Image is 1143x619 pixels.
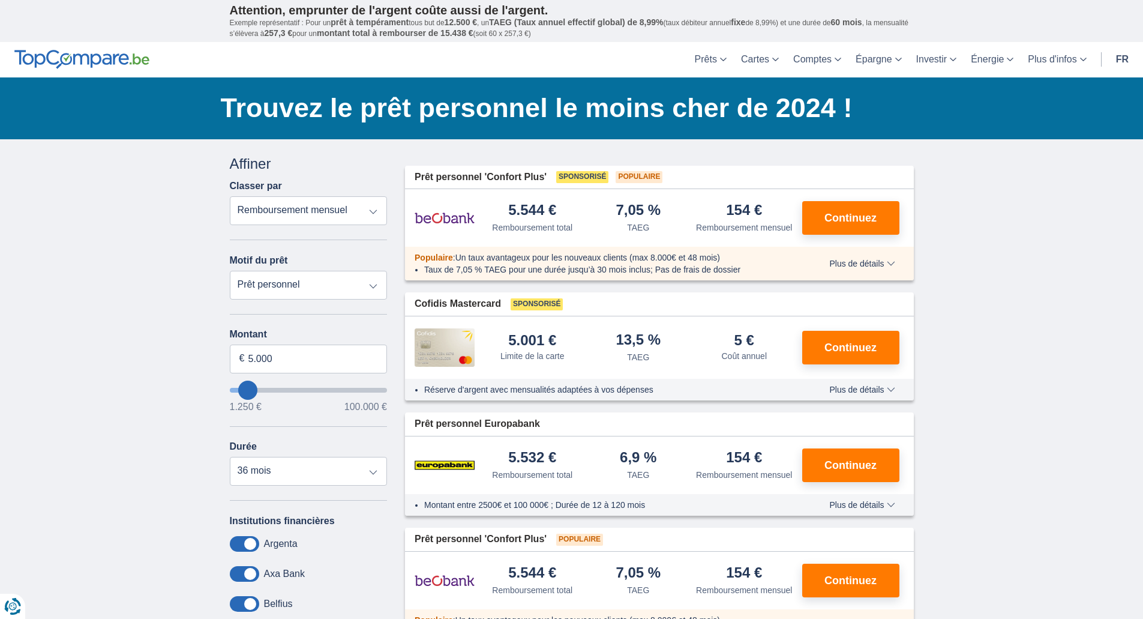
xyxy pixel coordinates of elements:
[721,350,767,362] div: Coût annuel
[627,469,649,481] div: TAEG
[627,351,649,363] div: TAEG
[802,201,899,235] button: Continuez
[831,17,862,27] span: 60 mois
[230,3,914,17] p: Attention, emprunter de l'argent coûte aussi de l'argent.
[264,569,305,579] label: Axa Bank
[726,450,762,467] div: 154 €
[820,259,904,268] button: Plus de détails
[620,450,656,467] div: 6,9 %
[802,564,899,597] button: Continuez
[230,516,335,527] label: Institutions financières
[1021,42,1093,77] a: Plus d'infos
[265,28,293,38] span: 257,3 €
[489,17,663,27] span: TAEG (Taux annuel effectif global) de 8,99%
[14,50,149,69] img: TopCompare
[616,203,661,219] div: 7,05 %
[415,450,475,480] img: pret personnel Europabank
[688,42,734,77] a: Prêts
[511,298,563,310] span: Sponsorisé
[415,328,475,367] img: pret personnel Cofidis CC
[264,599,293,609] label: Belfius
[829,259,895,268] span: Plus de détails
[239,352,245,366] span: €
[508,333,556,348] div: 5.001 €
[492,584,572,596] div: Remboursement total
[696,469,792,481] div: Remboursement mensuel
[734,42,786,77] a: Cartes
[415,171,547,184] span: Prêt personnel 'Confort Plus'
[696,584,792,596] div: Remboursement mensuel
[424,264,794,276] li: Taux de 7,05 % TAEG pour une durée jusqu’à 30 mois inclus; Pas de frais de dossier
[824,213,877,223] span: Continuez
[829,385,895,394] span: Plus de détails
[445,17,478,27] span: 12.500 €
[508,566,556,582] div: 5.544 €
[909,42,964,77] a: Investir
[726,203,762,219] div: 154 €
[627,222,649,234] div: TAEG
[731,17,745,27] span: fixe
[508,450,556,467] div: 5.532 €
[415,253,453,262] span: Populaire
[230,181,282,192] label: Classer par
[317,28,473,38] span: montant total à rembourser de 15.438 €
[455,253,720,262] span: Un taux avantageux pour les nouveaux clients (max 8.000€ et 48 mois)
[1109,42,1136,77] a: fr
[500,350,565,362] div: Limite de la carte
[230,17,914,39] p: Exemple représentatif : Pour un tous but de , un (taux débiteur annuel de 8,99%) et une durée de ...
[824,342,877,353] span: Continuez
[424,499,794,511] li: Montant entre 2500€ et 100 000€ ; Durée de 12 à 120 mois
[230,255,288,266] label: Motif du prêt
[556,534,603,546] span: Populaire
[964,42,1021,77] a: Énergie
[848,42,909,77] a: Épargne
[344,402,387,412] span: 100.000 €
[734,333,754,348] div: 5 €
[415,203,475,233] img: pret personnel Beobank
[405,252,804,264] div: :
[616,566,661,582] div: 7,05 %
[221,89,914,127] h1: Trouvez le prêt personnel le moins cher de 2024 !
[415,533,547,546] span: Prêt personnel 'Confort Plus'
[802,331,899,364] button: Continuez
[230,329,388,340] label: Montant
[331,17,409,27] span: prêt à tempérament
[824,460,877,471] span: Continuez
[230,402,262,412] span: 1.250 €
[508,203,556,219] div: 5.544 €
[820,385,904,394] button: Plus de détails
[616,333,661,349] div: 13,5 %
[415,566,475,596] img: pret personnel Beobank
[424,384,794,396] li: Réserve d'argent avec mensualités adaptées à vos dépenses
[264,539,298,549] label: Argenta
[726,566,762,582] div: 154 €
[616,171,662,183] span: Populaire
[230,388,388,393] input: wantToBorrow
[556,171,608,183] span: Sponsorisé
[627,584,649,596] div: TAEG
[230,154,388,174] div: Affiner
[492,469,572,481] div: Remboursement total
[820,500,904,510] button: Plus de détails
[786,42,848,77] a: Comptes
[824,575,877,586] span: Continuez
[802,448,899,482] button: Continuez
[492,222,572,234] div: Remboursement total
[415,297,501,311] span: Cofidis Mastercard
[829,501,895,509] span: Plus de détails
[415,417,540,431] span: Prêt personnel Europabank
[230,441,257,452] label: Durée
[696,222,792,234] div: Remboursement mensuel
